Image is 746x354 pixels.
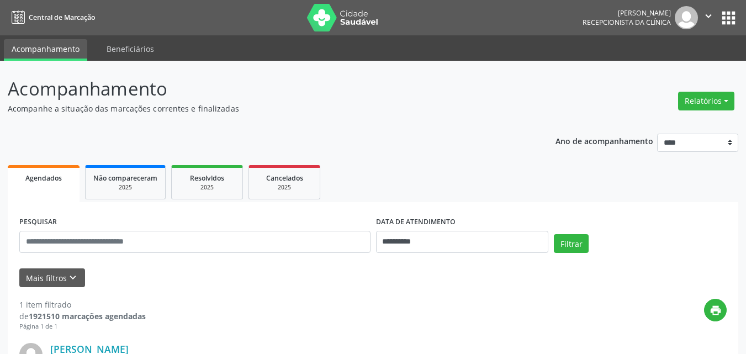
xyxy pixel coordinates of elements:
button: Filtrar [554,234,589,253]
img: img [675,6,698,29]
p: Acompanhamento [8,75,519,103]
span: Resolvidos [190,173,224,183]
a: Beneficiários [99,39,162,59]
div: Página 1 de 1 [19,322,146,331]
div: [PERSON_NAME] [583,8,671,18]
span: Recepcionista da clínica [583,18,671,27]
div: 1 item filtrado [19,299,146,310]
div: 2025 [257,183,312,192]
i: keyboard_arrow_down [67,272,79,284]
div: 2025 [179,183,235,192]
i:  [702,10,715,22]
i: print [710,304,722,316]
button:  [698,6,719,29]
label: DATA DE ATENDIMENTO [376,214,456,231]
p: Ano de acompanhamento [555,134,653,147]
label: PESQUISAR [19,214,57,231]
span: Cancelados [266,173,303,183]
a: Acompanhamento [4,39,87,61]
button: Relatórios [678,92,734,110]
span: Não compareceram [93,173,157,183]
div: 2025 [93,183,157,192]
button: apps [719,8,738,28]
button: print [704,299,727,321]
span: Agendados [25,173,62,183]
button: Mais filtroskeyboard_arrow_down [19,268,85,288]
span: Central de Marcação [29,13,95,22]
p: Acompanhe a situação das marcações correntes e finalizadas [8,103,519,114]
div: de [19,310,146,322]
a: Central de Marcação [8,8,95,27]
strong: 1921510 marcações agendadas [29,311,146,321]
